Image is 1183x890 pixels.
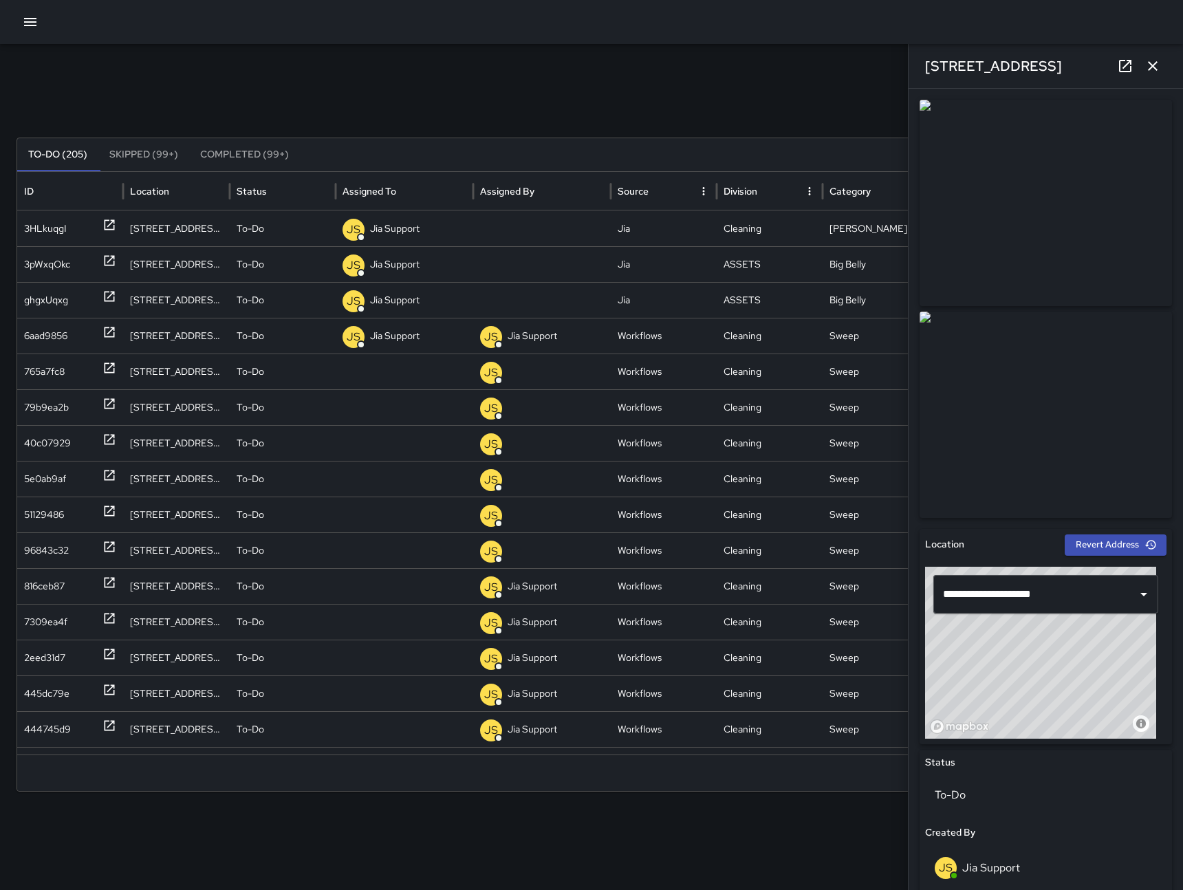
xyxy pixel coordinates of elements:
[611,675,717,711] div: Workflows
[123,747,229,783] div: 1600 Amphitheatre Parkway
[484,615,498,631] p: JS
[24,426,71,461] div: 40c07929
[123,425,229,461] div: 26643 Carly Drive
[823,461,929,497] div: Sweep
[237,712,264,747] p: To-Do
[123,604,229,640] div: 1600 Amphitheatre Parkway
[123,497,229,532] div: 26643 Carly Drive
[823,318,929,354] div: Sweep
[123,675,229,711] div: 26643 Carly Drive
[98,138,189,171] button: Skipped (99+)
[611,532,717,568] div: Workflows
[508,676,557,711] p: Jia Support
[347,221,360,238] p: JS
[484,579,498,596] p: JS
[24,185,34,197] div: ID
[237,569,264,604] p: To-Do
[717,675,823,711] div: Cleaning
[823,354,929,389] div: Sweep
[237,283,264,318] p: To-Do
[24,283,68,318] div: ghgxUqxg
[123,282,229,318] div: 63415 Saddleback Place
[717,568,823,604] div: Cleaning
[24,605,67,640] div: 7309ea4f
[24,462,66,497] div: 5e0ab9af
[123,210,229,246] div: 23128 Newcastle Court
[484,365,498,381] p: JS
[508,318,557,354] p: Jia Support
[370,318,420,354] p: Jia Support
[484,436,498,453] p: JS
[717,711,823,747] div: Cleaning
[347,329,360,345] p: JS
[123,532,229,568] div: 26643 Carly Drive
[370,211,420,246] p: Jia Support
[611,711,717,747] div: Workflows
[823,210,929,246] div: Erik's Dog
[611,246,717,282] div: Jia
[508,605,557,640] p: Jia Support
[717,604,823,640] div: Cleaning
[237,676,264,711] p: To-Do
[237,748,264,783] p: To-Do
[611,747,717,783] div: Workflows
[24,640,65,675] div: 2eed31d7
[123,354,229,389] div: 26643 Carly Drive
[717,210,823,246] div: Cleaning
[823,604,929,640] div: Sweep
[823,282,929,318] div: Big Belly
[123,711,229,747] div: 26643 Carly Drive
[237,605,264,640] p: To-Do
[123,461,229,497] div: 26643 Carly Drive
[823,497,929,532] div: Sweep
[611,318,717,354] div: Workflows
[611,425,717,461] div: Workflows
[508,569,557,604] p: Jia Support
[618,185,649,197] div: Source
[237,390,264,425] p: To-Do
[823,532,929,568] div: Sweep
[24,748,65,783] div: b186f424
[480,185,534,197] div: Assigned By
[237,533,264,568] p: To-Do
[237,426,264,461] p: To-Do
[717,354,823,389] div: Cleaning
[724,185,757,197] div: Division
[717,318,823,354] div: Cleaning
[611,461,717,497] div: Workflows
[829,185,871,197] div: Category
[717,246,823,282] div: ASSETS
[611,497,717,532] div: Workflows
[17,138,98,171] button: To-Do (205)
[123,389,229,425] div: 26643 Carly Drive
[611,210,717,246] div: Jia
[823,246,929,282] div: Big Belly
[717,282,823,318] div: ASSETS
[508,640,557,675] p: Jia Support
[717,389,823,425] div: Cleaning
[823,747,929,783] div: Sweep
[24,390,69,425] div: 79b9ea2b
[24,497,64,532] div: 51129486
[123,318,229,354] div: 26643 Carly Drive
[343,185,396,197] div: Assigned To
[823,389,929,425] div: Sweep
[237,462,264,497] p: To-Do
[370,283,420,318] p: Jia Support
[24,211,67,246] div: 3HLkuqgI
[237,354,264,389] p: To-Do
[717,497,823,532] div: Cleaning
[24,533,69,568] div: 96843c32
[800,182,819,201] button: Division column menu
[347,293,360,310] p: JS
[694,182,713,201] button: Source column menu
[24,354,65,389] div: 765a7fc8
[484,472,498,488] p: JS
[484,543,498,560] p: JS
[484,722,498,739] p: JS
[611,354,717,389] div: Workflows
[484,400,498,417] p: JS
[823,425,929,461] div: Sweep
[611,389,717,425] div: Workflows
[508,712,557,747] p: Jia Support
